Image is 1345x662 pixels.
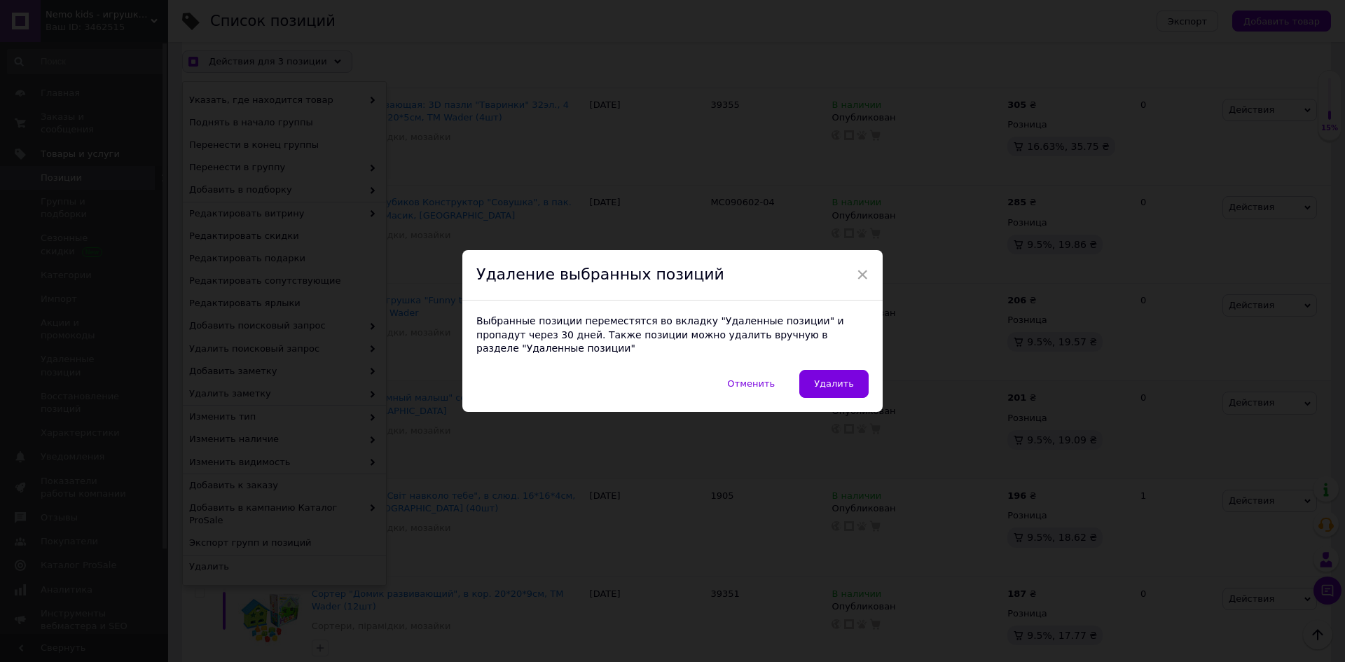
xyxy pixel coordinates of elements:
[814,378,854,389] span: Удалить
[727,378,775,389] span: Отменить
[799,370,869,398] button: Удалить
[856,263,869,287] span: ×
[712,370,789,398] button: Отменить
[476,315,844,354] span: Выбранные позиции переместятся во вкладку "Удаленные позиции" и пропадут через 30 дней. Также поз...
[476,266,724,283] span: Удаление выбранных позиций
